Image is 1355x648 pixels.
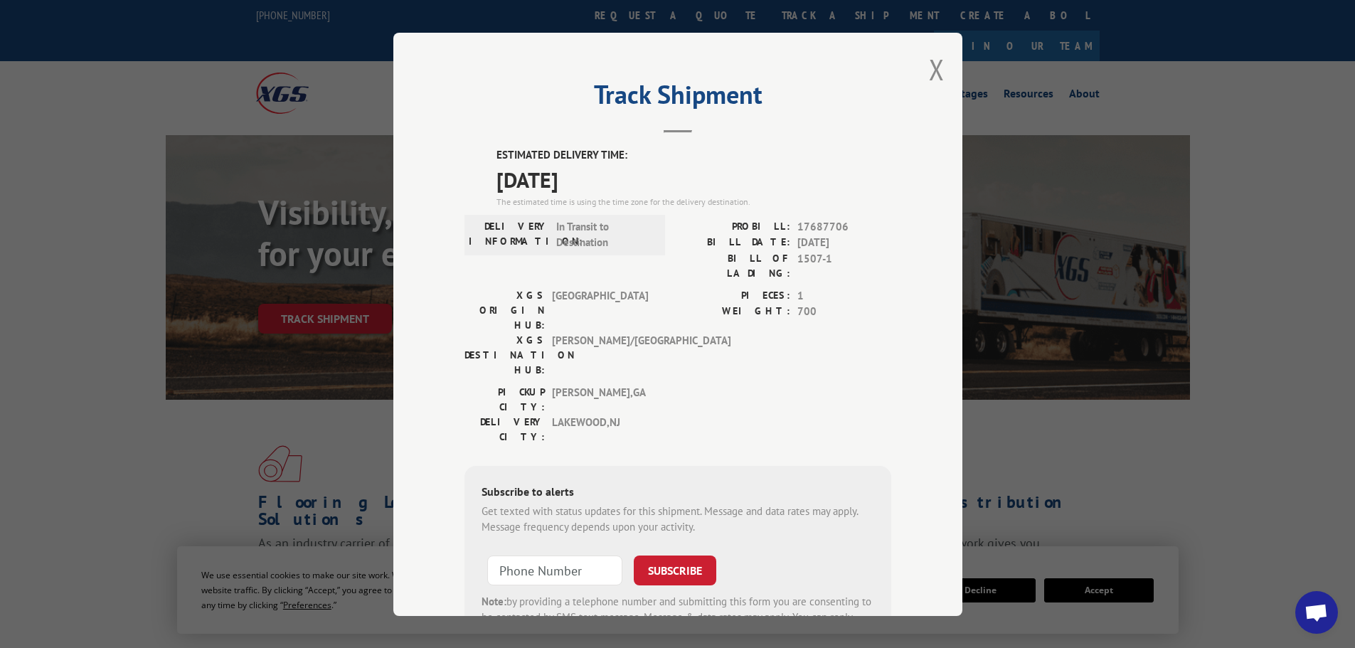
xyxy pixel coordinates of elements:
[496,195,891,208] div: The estimated time is using the time zone for the delivery destination.
[552,414,648,444] span: LAKEWOOD , NJ
[797,250,891,280] span: 1507-1
[482,503,874,535] div: Get texted with status updates for this shipment. Message and data rates may apply. Message frequ...
[464,287,545,332] label: XGS ORIGIN HUB:
[496,163,891,195] span: [DATE]
[552,287,648,332] span: [GEOGRAPHIC_DATA]
[797,304,891,320] span: 700
[797,287,891,304] span: 1
[464,85,891,112] h2: Track Shipment
[797,235,891,251] span: [DATE]
[678,304,790,320] label: WEIGHT:
[678,235,790,251] label: BILL DATE:
[552,384,648,414] span: [PERSON_NAME] , GA
[487,555,622,585] input: Phone Number
[496,147,891,164] label: ESTIMATED DELIVERY TIME:
[634,555,716,585] button: SUBSCRIBE
[482,482,874,503] div: Subscribe to alerts
[464,332,545,377] label: XGS DESTINATION HUB:
[678,250,790,280] label: BILL OF LADING:
[929,51,945,88] button: Close modal
[464,414,545,444] label: DELIVERY CITY:
[469,218,549,250] label: DELIVERY INFORMATION:
[678,218,790,235] label: PROBILL:
[797,218,891,235] span: 17687706
[556,218,652,250] span: In Transit to Destination
[482,593,874,642] div: by providing a telephone number and submitting this form you are consenting to be contacted by SM...
[678,287,790,304] label: PIECES:
[1295,591,1338,634] div: Open chat
[464,384,545,414] label: PICKUP CITY:
[482,594,506,607] strong: Note:
[552,332,648,377] span: [PERSON_NAME]/[GEOGRAPHIC_DATA]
